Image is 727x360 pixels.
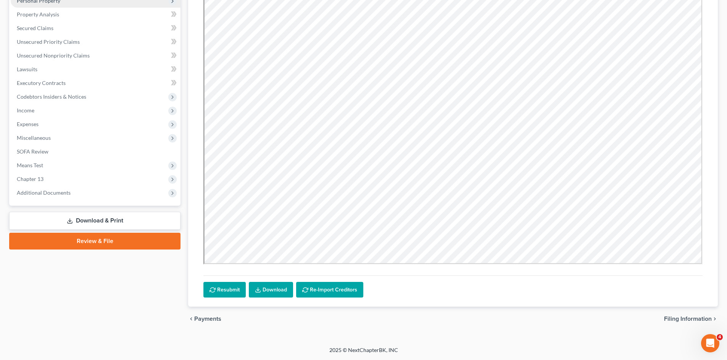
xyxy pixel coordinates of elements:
span: Secured Claims [17,25,53,31]
span: Executory Contracts [17,80,66,86]
span: Property Analysis [17,11,59,18]
iframe: Intercom live chat [701,334,719,352]
i: chevron_left [188,316,194,322]
span: Expenses [17,121,39,127]
span: Filing Information [664,316,712,322]
i: chevron_right [712,316,718,322]
a: Executory Contracts [11,76,181,90]
span: Unsecured Priority Claims [17,38,80,45]
span: 4 [717,334,723,340]
span: Miscellaneous [17,134,51,141]
a: Secured Claims [11,21,181,35]
button: Filing Information chevron_right [664,316,718,322]
a: Review & File [9,233,181,250]
span: Income [17,107,34,114]
button: Re-Import Creditors [296,282,363,298]
a: Property Analysis [11,8,181,21]
button: Resubmit [203,282,246,298]
a: Lawsuits [11,62,181,76]
span: Chapter 13 [17,176,44,182]
a: Download & Print [9,212,181,230]
span: Lawsuits [17,66,37,72]
button: chevron_left Payments [188,316,221,322]
a: Unsecured Priority Claims [11,35,181,49]
span: Means Test [17,162,43,168]
span: Unsecured Nonpriority Claims [17,52,90,59]
a: Unsecured Nonpriority Claims [11,49,181,62]
div: 2025 © NextChapterBK, INC [146,346,581,360]
a: SOFA Review [11,145,181,158]
span: SOFA Review [17,148,48,155]
a: Download [249,282,293,298]
span: Payments [194,316,221,322]
span: Additional Documents [17,189,71,196]
span: Codebtors Insiders & Notices [17,93,86,100]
